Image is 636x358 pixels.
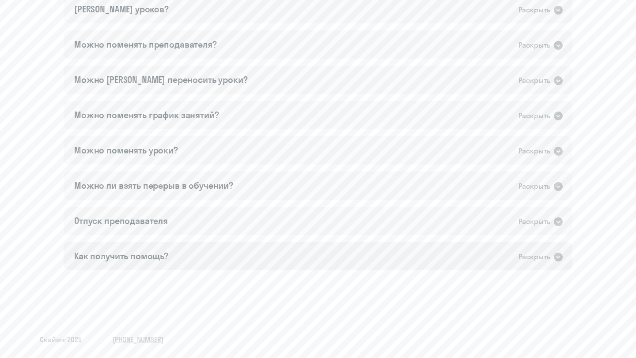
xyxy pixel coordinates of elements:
font: Раскрыть [519,182,550,190]
font: Отпуск преподавателя [74,215,168,226]
font: Можно ли взять перерыв в обучении? [74,180,233,191]
font: Раскрыть [519,76,550,85]
a: [PHONE_NUMBER] [113,335,163,344]
font: Скайенг [40,335,67,344]
font: Можно поменять преподавателя? [74,39,217,50]
font: Можно поменять график занятий? [74,109,219,120]
font: Раскрыть [519,252,550,261]
font: Раскрыть [519,111,550,120]
font: Раскрыть [519,41,550,49]
font: Раскрыть [519,5,550,14]
font: Можно поменять уроки? [74,145,178,156]
font: Как получить помощь? [74,250,168,261]
font: [PHONE_NUMBER] [113,335,163,344]
font: [PERSON_NAME] уроков? [74,4,169,15]
font: Раскрыть [519,217,550,226]
font: 2025 [67,335,82,344]
font: Можно [PERSON_NAME] переносить уроки? [74,74,247,85]
font: Раскрыть [519,146,550,155]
